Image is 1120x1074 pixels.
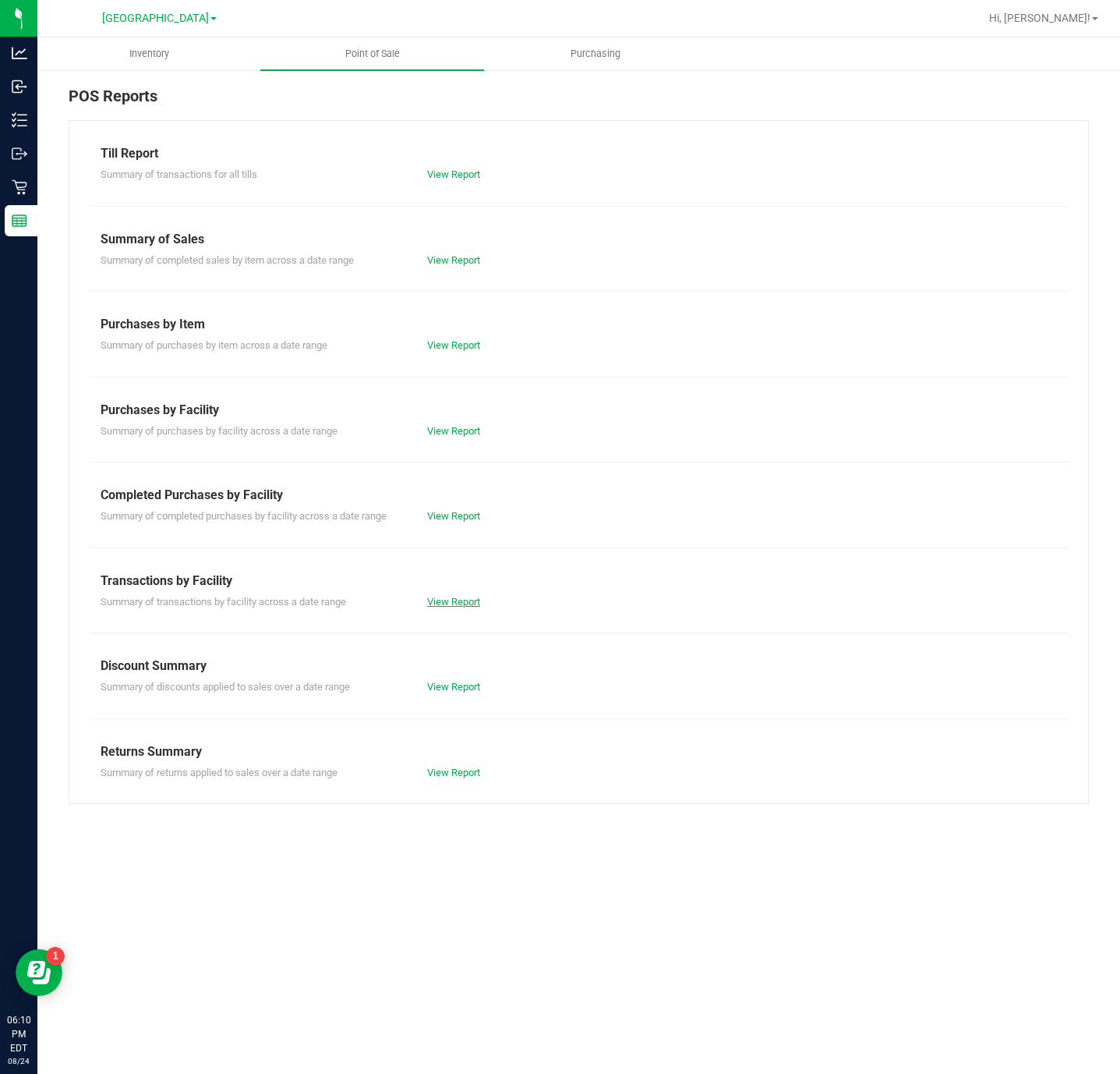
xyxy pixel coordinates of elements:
inline-svg: Retail [12,179,27,195]
p: 08/24 [7,1055,30,1067]
div: Returns Summary [101,743,1057,761]
div: Completed Purchases by Facility [101,486,1057,505]
span: Point of Sale [324,47,421,61]
a: View Report [427,767,480,778]
span: Summary of completed sales by item across a date range [101,254,354,266]
inline-svg: Outbound [12,146,27,161]
inline-svg: Inbound [12,79,27,94]
span: Hi, [PERSON_NAME]! [989,12,1090,24]
inline-svg: Analytics [12,45,27,61]
a: View Report [427,254,480,266]
span: Purchasing [549,47,641,61]
span: Summary of purchases by item across a date range [101,339,327,351]
a: View Report [427,510,480,522]
a: View Report [427,596,480,608]
a: View Report [427,339,480,351]
span: Summary of completed purchases by facility across a date range [101,510,387,522]
div: Purchases by Facility [101,401,1057,420]
span: Summary of purchases by facility across a date range [101,425,337,437]
p: 06:10 PM EDT [7,1013,30,1055]
inline-svg: Reports [12,213,27,229]
span: Summary of transactions for all tills [101,168,257,180]
div: Summary of Sales [101,230,1057,249]
inline-svg: Inventory [12,112,27,128]
a: Point of Sale [260,37,483,70]
div: Till Report [101,144,1057,163]
span: Summary of returns applied to sales over a date range [101,767,337,778]
div: Transactions by Facility [101,572,1057,590]
span: Inventory [108,47,190,61]
span: Summary of transactions by facility across a date range [101,596,346,608]
iframe: Resource center [16,949,62,996]
span: [GEOGRAPHIC_DATA] [102,12,209,25]
div: POS Reports [69,84,1089,120]
div: Discount Summary [101,657,1057,675]
a: Purchasing [484,37,707,70]
a: View Report [427,168,480,180]
a: View Report [427,681,480,693]
span: Summary of discounts applied to sales over a date range [101,681,350,693]
a: View Report [427,425,480,437]
a: Inventory [37,37,260,70]
div: Purchases by Item [101,315,1057,334]
iframe: Resource center unread badge [46,947,65,966]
